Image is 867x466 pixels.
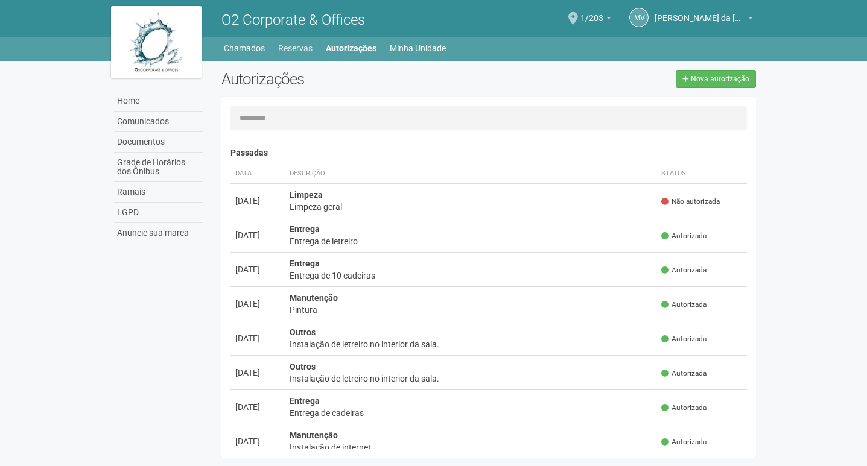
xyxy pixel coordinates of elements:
a: Nova autorização [676,70,756,88]
div: [DATE] [235,401,280,413]
div: Entrega de 10 cadeiras [290,269,652,282]
span: Autorizada [661,437,707,447]
a: [PERSON_NAME] da [PERSON_NAME] [655,15,753,25]
span: O2 Corporate & Offices [221,11,365,28]
div: Instalação de letreiro no interior da sala. [290,373,652,385]
span: Autorizada [661,231,707,241]
a: Reservas [278,40,313,57]
a: Chamados [224,40,265,57]
span: Autorizada [661,403,707,413]
div: Entrega de cadeiras [290,407,652,419]
strong: Entrega [290,396,320,406]
div: [DATE] [235,195,280,207]
a: Documentos [114,132,203,153]
div: [DATE] [235,229,280,241]
span: Não autorizada [661,197,720,207]
a: MV [629,8,649,27]
div: Instalação de internet [290,441,652,453]
div: [DATE] [235,367,280,379]
div: [DATE] [235,435,280,447]
span: Autorizada [661,334,707,344]
a: LGPD [114,203,203,223]
h2: Autorizações [221,70,480,88]
div: Instalação de letreiro no interior da sala. [290,338,652,350]
div: [DATE] [235,332,280,344]
strong: Entrega [290,224,320,234]
a: Minha Unidade [390,40,446,57]
a: Home [114,91,203,112]
div: [DATE] [235,263,280,276]
div: Limpeza geral [290,201,652,213]
strong: Manutenção [290,430,338,440]
span: Autorizada [661,265,707,276]
th: Descrição [285,164,657,184]
a: Autorizações [326,40,376,57]
a: Grade de Horários dos Ônibus [114,153,203,182]
a: Anuncie sua marca [114,223,203,243]
div: Pintura [290,304,652,316]
a: Ramais [114,182,203,203]
span: Autorizada [661,368,707,379]
h4: Passadas [230,148,748,157]
img: logo.jpg [111,6,202,78]
div: [DATE] [235,298,280,310]
span: Nova autorização [691,75,749,83]
span: 1/203 [580,2,603,23]
span: Autorizada [661,300,707,310]
span: Marcus Vinicius da Silveira Costa [655,2,745,23]
a: Comunicados [114,112,203,132]
th: Status [656,164,747,184]
th: Data [230,164,285,184]
strong: Outros [290,362,316,371]
div: Entrega de letreiro [290,235,652,247]
strong: Entrega [290,259,320,268]
strong: Manutenção [290,293,338,303]
strong: Outros [290,327,316,337]
strong: Limpeza [290,190,323,200]
a: 1/203 [580,15,611,25]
